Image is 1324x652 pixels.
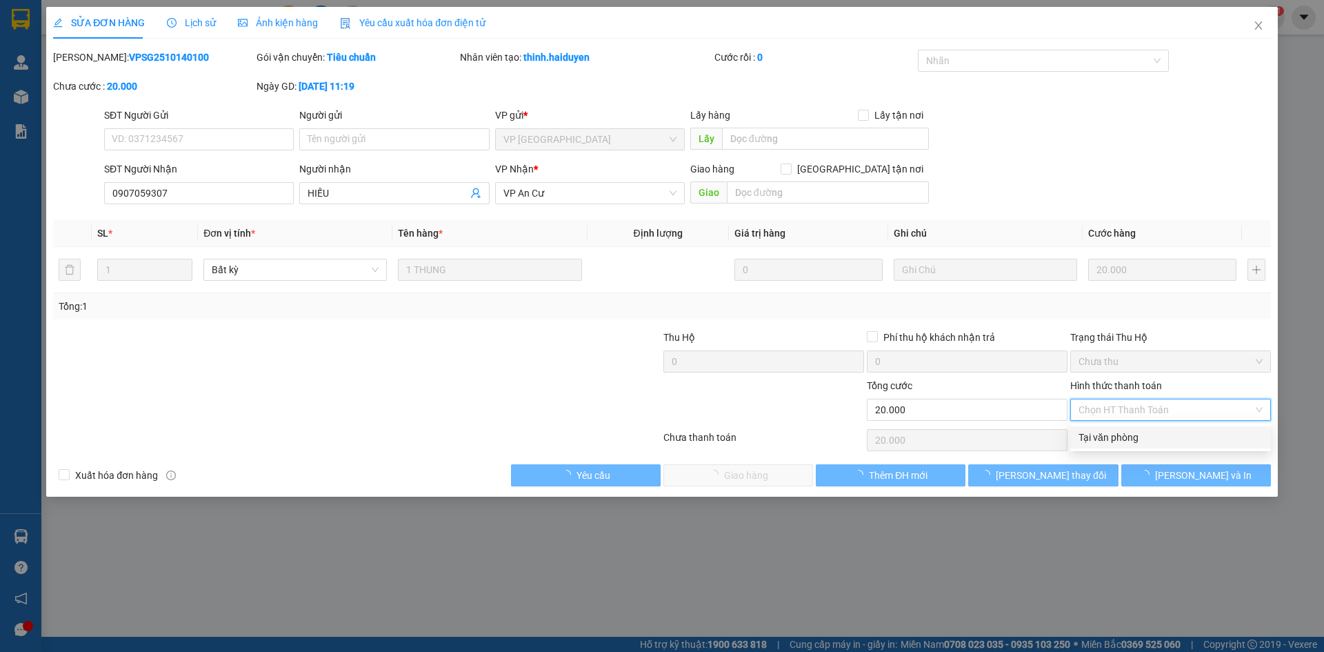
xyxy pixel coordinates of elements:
[257,50,457,65] div: Gói vận chuyển:
[327,52,376,63] b: Tiêu chuẩn
[734,259,883,281] input: 0
[757,52,763,63] b: 0
[662,430,865,454] div: Chưa thanh toán
[212,259,379,280] span: Bất kỳ
[727,181,929,204] input: Dọc đường
[722,128,929,150] input: Dọc đường
[1070,330,1271,345] div: Trạng thái Thu Hộ
[299,108,489,123] div: Người gửi
[1079,430,1263,445] div: Tại văn phòng
[561,470,576,480] span: loading
[690,128,722,150] span: Lấy
[894,259,1077,281] input: Ghi Chú
[1088,228,1136,239] span: Cước hàng
[53,79,254,94] div: Chưa cước :
[129,52,209,63] b: VPSG2510140100
[690,110,730,121] span: Lấy hàng
[867,380,912,391] span: Tổng cước
[238,18,248,28] span: picture
[398,228,443,239] span: Tên hàng
[1121,464,1271,486] button: [PERSON_NAME] và In
[996,468,1106,483] span: [PERSON_NAME] thay đổi
[663,464,813,486] button: Giao hàng
[1079,399,1263,420] span: Chọn HT Thanh Toán
[888,220,1083,247] th: Ghi chú
[53,50,254,65] div: [PERSON_NAME]:
[257,79,457,94] div: Ngày GD:
[167,18,177,28] span: clock-circle
[1239,7,1278,46] button: Close
[792,161,929,177] span: [GEOGRAPHIC_DATA] tận nơi
[59,259,81,281] button: delete
[734,228,785,239] span: Giá trị hàng
[167,17,216,28] span: Lịch sử
[70,468,163,483] span: Xuất hóa đơn hàng
[854,470,869,480] span: loading
[511,464,661,486] button: Yêu cầu
[104,161,294,177] div: SĐT Người Nhận
[503,183,676,204] span: VP An Cư
[523,52,590,63] b: thinh.haiduyen
[634,228,683,239] span: Định lượng
[1079,351,1263,372] span: Chưa thu
[460,50,712,65] div: Nhân viên tạo:
[714,50,915,65] div: Cước rồi :
[97,228,108,239] span: SL
[503,129,676,150] span: VP Sài Gòn
[340,17,485,28] span: Yêu cầu xuất hóa đơn điện tử
[869,108,929,123] span: Lấy tận nơi
[203,228,255,239] span: Đơn vị tính
[816,464,965,486] button: Thêm ĐH mới
[53,17,145,28] span: SỬA ĐƠN HÀNG
[340,18,351,29] img: icon
[869,468,927,483] span: Thêm ĐH mới
[238,17,318,28] span: Ảnh kiện hàng
[1088,259,1236,281] input: 0
[968,464,1118,486] button: [PERSON_NAME] thay đổi
[59,299,511,314] div: Tổng: 1
[1247,259,1265,281] button: plus
[299,161,489,177] div: Người nhận
[663,332,695,343] span: Thu Hộ
[166,471,176,480] span: info-circle
[878,330,1001,345] span: Phí thu hộ khách nhận trả
[1253,20,1264,31] span: close
[495,108,685,123] div: VP gửi
[53,18,63,28] span: edit
[299,81,354,92] b: [DATE] 11:19
[690,181,727,204] span: Giao
[470,188,481,199] span: user-add
[981,470,996,480] span: loading
[495,164,534,175] span: VP Nhận
[398,259,581,281] input: VD: Bàn, Ghế
[107,81,137,92] b: 20.000
[1070,380,1162,391] label: Hình thức thanh toán
[576,468,610,483] span: Yêu cầu
[1155,468,1252,483] span: [PERSON_NAME] và In
[1140,470,1155,480] span: loading
[104,108,294,123] div: SĐT Người Gửi
[690,164,734,175] span: Giao hàng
